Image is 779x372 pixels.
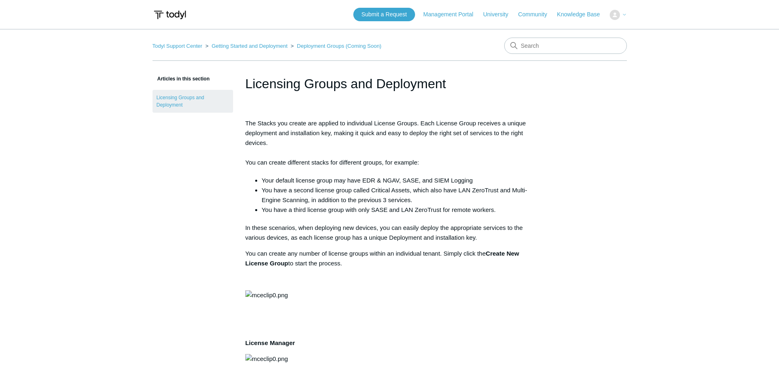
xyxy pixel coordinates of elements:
[245,290,288,300] img: mceclip0.png
[245,339,295,346] strong: License Manager
[204,43,289,49] li: Getting Started and Deployment
[297,43,382,49] a: Deployment Groups (Coming Soon)
[245,223,534,243] p: In these scenarios, when deploying new devices, you can easily deploy the appropriate services to...
[245,74,534,94] h1: Licensing Groups and Deployment
[245,118,534,167] p: The Stacks you create are applied to individual License Groups. Each License Group receives a uni...
[262,185,534,205] li: You have a second license group called Critical Assets, which also have LAN ZeroTrust and Multi-E...
[245,354,288,364] img: mceclip0.png
[289,43,382,49] li: Deployment Groups (Coming Soon)
[245,249,534,268] p: You can create any number of license groups within an individual tenant. Simply click the to star...
[153,76,210,82] span: Articles in this section
[557,10,608,19] a: Knowledge Base
[353,8,415,21] a: Submit a Request
[423,10,481,19] a: Management Portal
[211,43,287,49] a: Getting Started and Deployment
[262,176,534,185] li: Your default license group may have EDR & NGAV, SASE, and SIEM Logging
[483,10,516,19] a: University
[153,90,233,113] a: Licensing Groups and Deployment
[245,250,519,267] strong: Create New License Group
[153,43,202,49] a: Todyl Support Center
[518,10,555,19] a: Community
[262,205,534,215] li: You have a third license group with only SASE and LAN ZeroTrust for remote workers.
[504,38,627,54] input: Search
[153,43,204,49] li: Todyl Support Center
[153,7,187,22] img: Todyl Support Center Help Center home page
